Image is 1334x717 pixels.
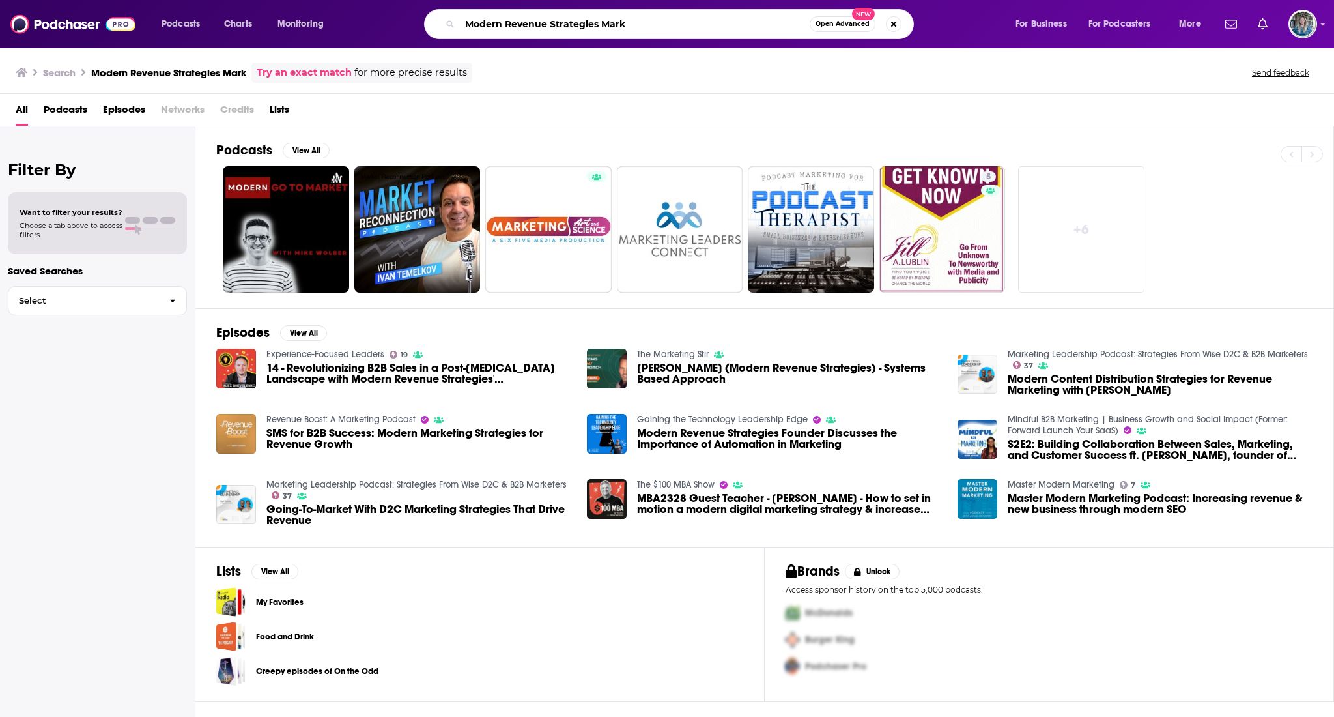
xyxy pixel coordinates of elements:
[1008,479,1114,490] a: Master Modern Marketing
[216,587,246,617] a: My Favorites
[152,14,217,35] button: open menu
[1018,166,1144,293] a: +6
[816,21,870,27] span: Open Advanced
[161,99,205,126] span: Networks
[266,479,567,490] a: Marketing Leadership Podcast: Strategies From Wise D2C & B2B Marketers
[390,351,408,358] a: 19
[1024,363,1033,369] span: 37
[10,12,135,37] img: Podchaser - Follow, Share and Rate Podcasts
[216,349,256,388] a: 14 - Revolutionizing B2B Sales in a Post-COVID Landscape with Modern Revenue Strategies' Mark Osb...
[780,653,805,680] img: Third Pro Logo
[805,634,855,645] span: Burger King
[216,14,260,35] a: Charts
[266,428,571,450] a: SMS for B2B Success: Modern Marketing Strategies for Revenue Growth
[43,66,76,79] h3: Search
[224,15,252,33] span: Charts
[216,563,298,579] a: ListsView All
[1006,14,1083,35] button: open menu
[637,479,715,490] a: The $100 MBA Show
[587,479,627,519] img: MBA2328 Guest Teacher - Steven Mark Kahan - How to set in motion a modern digital marketing strat...
[44,99,87,126] a: Podcasts
[587,349,627,388] img: Mark Osborne (Modern Revenue Strategies) - Systems Based Approach
[216,656,246,686] a: Creepy episodes of On the Odd
[1288,10,1317,38] button: Show profile menu
[283,493,292,499] span: 37
[1288,10,1317,38] img: User Profile
[786,585,1313,594] p: Access sponsor history on the top 5,000 podcasts.
[216,414,256,454] img: SMS for B2B Success: Modern Marketing Strategies for Revenue Growth
[91,66,246,79] h3: Modern Revenue Strategies Mark
[587,414,627,454] img: Modern Revenue Strategies Founder Discusses the Importance of Automation in Marketing
[272,491,292,499] a: 37
[280,325,327,341] button: View All
[1008,373,1313,396] a: Modern Content Distribution Strategies for Revenue Marketing with Ross Simmonds
[283,143,330,158] button: View All
[805,607,853,619] span: McDonalds
[805,661,866,672] span: Podchaser Pro
[256,630,314,644] a: Food and Drink
[266,362,571,385] span: 14 - Revolutionizing B2B Sales in a Post-[MEDICAL_DATA] Landscape with Modern Revenue Strategies'...
[20,208,122,217] span: Want to filter your results?
[958,355,997,394] a: Modern Content Distribution Strategies for Revenue Marketing with Ross Simmonds
[216,485,256,525] img: Going-To-Market With D2C Marketing Strategies That Drive Revenue
[8,297,159,305] span: Select
[879,166,1006,293] a: 5
[277,15,324,33] span: Monitoring
[1120,481,1136,489] a: 7
[266,349,384,360] a: Experience-Focused Leaders
[1008,493,1313,515] a: Master Modern Marketing Podcast: Increasing revenue & new business through modern SEO
[216,622,246,651] a: Food and Drink
[1013,361,1034,369] a: 37
[460,14,810,35] input: Search podcasts, credits, & more...
[637,414,808,425] a: Gaining the Technology Leadership Edge
[216,325,327,341] a: EpisodesView All
[103,99,145,126] a: Episodes
[1015,15,1067,33] span: For Business
[266,504,571,526] a: Going-To-Market With D2C Marketing Strategies That Drive Revenue
[786,563,840,579] h2: Brands
[981,171,996,182] a: 5
[1179,15,1201,33] span: More
[845,564,900,579] button: Unlock
[401,352,408,358] span: 19
[266,414,416,425] a: Revenue Boost: A Marketing Podcast
[268,14,341,35] button: open menu
[216,325,270,341] h2: Episodes
[16,99,28,126] span: All
[780,600,805,626] img: First Pro Logo
[637,493,942,515] a: MBA2328 Guest Teacher - Steven Mark Kahan - How to set in motion a modern digital marketing strat...
[436,9,926,39] div: Search podcasts, credits, & more...
[1008,414,1288,436] a: Mindful B2B Marketing | Business Growth and Social Impact (Former: Forward Launch Your SaaS)
[1080,14,1170,35] button: open menu
[780,626,805,653] img: Second Pro Logo
[958,479,997,519] img: Master Modern Marketing Podcast: Increasing revenue & new business through modern SEO
[270,99,289,126] a: Lists
[1253,13,1273,35] a: Show notifications dropdown
[958,420,997,460] img: S2E2: Building Collaboration Between Sales, Marketing, and Customer Success ft. Mark Osborne, fou...
[1131,482,1135,488] span: 7
[8,286,187,315] button: Select
[637,362,942,385] span: [PERSON_NAME] (Modern Revenue Strategies) - Systems Based Approach
[220,99,254,126] span: Credits
[852,8,875,20] span: New
[637,428,942,450] a: Modern Revenue Strategies Founder Discusses the Importance of Automation in Marketing
[162,15,200,33] span: Podcasts
[266,362,571,385] a: 14 - Revolutionizing B2B Sales in a Post-COVID Landscape with Modern Revenue Strategies' Mark Osb...
[1008,439,1313,461] a: S2E2: Building Collaboration Between Sales, Marketing, and Customer Success ft. Mark Osborne, fou...
[637,349,709,360] a: The Marketing Stir
[354,65,467,80] span: for more precise results
[1288,10,1317,38] span: Logged in as EllaDavidson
